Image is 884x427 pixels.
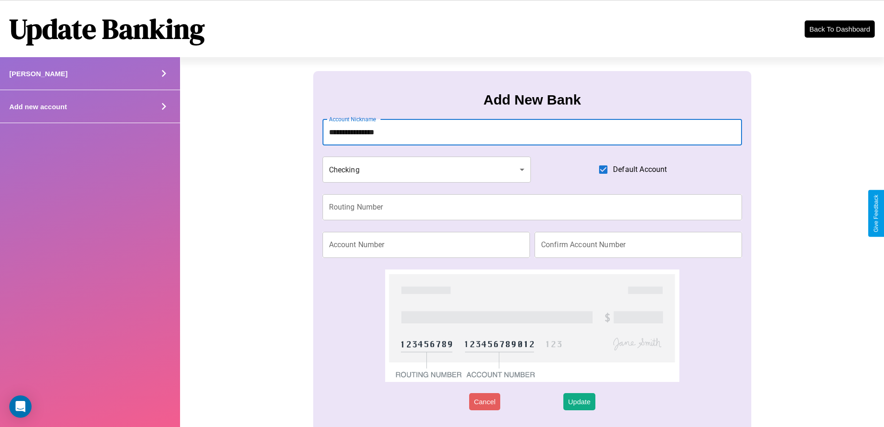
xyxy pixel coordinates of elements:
button: Back To Dashboard [805,20,875,38]
img: check [385,269,679,382]
div: Checking [323,157,531,183]
h4: [PERSON_NAME] [9,70,68,78]
div: Open Intercom Messenger [9,395,32,418]
button: Cancel [469,393,500,410]
span: Default Account [613,164,667,175]
div: Give Feedback [873,195,879,232]
h3: Add New Bank [484,92,581,108]
h1: Update Banking [9,10,205,48]
button: Update [563,393,595,410]
h4: Add new account [9,103,67,111]
label: Account Nickname [329,115,376,123]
